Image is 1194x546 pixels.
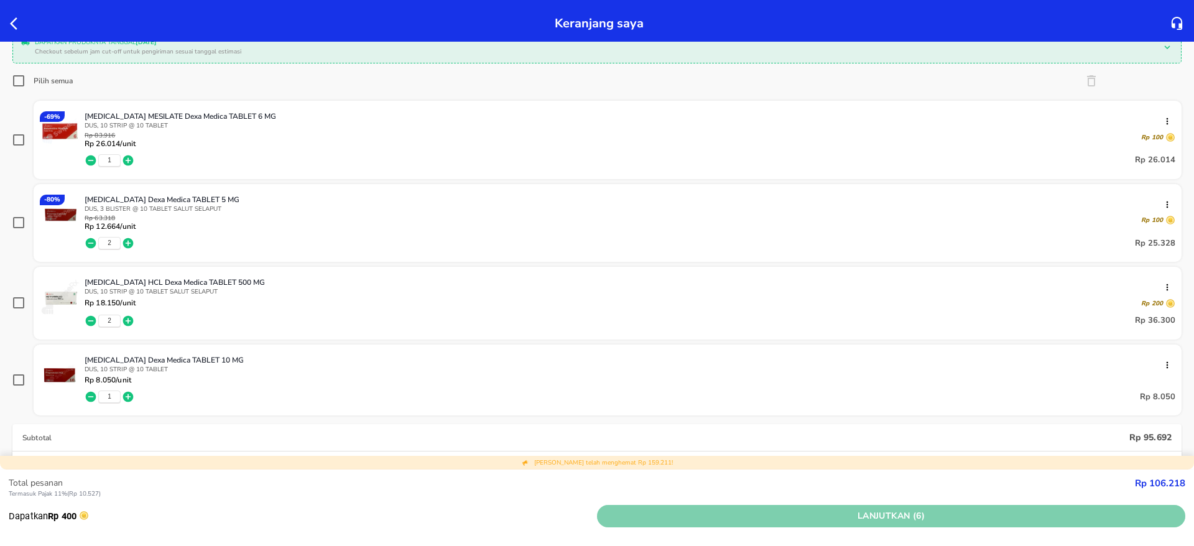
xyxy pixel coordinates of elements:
p: Rp 12.664 /unit [85,222,136,231]
p: [MEDICAL_DATA] MESILATE Dexa Medica TABLET 6 MG [85,111,1165,121]
button: Lanjutkan (6) [597,505,1185,528]
p: Subtotal [22,433,1129,443]
p: Dapatkan [9,509,597,523]
img: total discount [522,459,529,466]
p: Dapatkan produknya tanggal [35,38,1154,47]
div: Dapatkan produknya tanggal[DATE]Checkout sebelum jam cut-off untuk pengiriman sesuai tanggal esti... [16,35,1178,60]
strong: Rp 400 [48,511,76,522]
b: [DATE] [136,38,157,47]
p: Rp 200 [1141,299,1163,308]
div: - 69 % [40,111,65,122]
button: 2 [108,317,111,325]
p: Keranjang saya [555,12,644,34]
p: Checkout sebelum jam cut-off untuk pengiriman sesuai tanggal estimasi [35,47,1154,57]
p: Rp 100 [1141,216,1163,224]
img: METFORMIN HCL Dexa Medica TABLET 500 MG [40,277,81,318]
p: Rp 26.014 [1135,153,1175,168]
p: Rp 8.050 /unit [85,376,131,384]
p: DUS, 10 STRIP @ 10 TABLET [85,121,1175,130]
p: DUS, 10 STRIP @ 10 TABLET [85,365,1175,374]
p: [MEDICAL_DATA] HCL Dexa Medica TABLET 500 MG [85,277,1165,287]
p: Rp 100 [1141,133,1163,142]
img: PROPRANOLOL Dexa Medica TABLET 10 MG [40,355,81,396]
p: Rp 36.300 [1135,313,1175,328]
p: Rp 26.014 /unit [85,139,136,148]
strong: Rp 106.218 [1135,477,1185,489]
div: - 80 % [40,195,65,205]
button: 1 [108,392,111,401]
img: BETAHISTINE MESILATE Dexa Medica TABLET 6 MG [40,111,81,152]
p: Rp 25.328 [1135,236,1175,251]
div: Pilih semua [34,76,73,86]
img: BISOPROLOL FUMARATE Dexa Medica TABLET 5 MG [40,195,81,236]
p: [MEDICAL_DATA] Dexa Medica TABLET 10 MG [85,355,1165,365]
p: DUS, 10 STRIP @ 10 TABLET SALUT SELAPUT [85,287,1175,296]
p: Rp 95.692 [1129,432,1172,443]
p: Rp 8.050 [1140,389,1175,404]
button: 2 [108,239,111,248]
p: [MEDICAL_DATA] Dexa Medica TABLET 5 MG [85,195,1165,205]
p: Termasuk Pajak 11% ( Rp 10.527 ) [9,489,1135,499]
p: Rp 18.150 /unit [85,298,136,307]
p: Rp 63.318 [85,215,136,222]
p: DUS, 3 BLISTER @ 10 TABLET SALUT SELAPUT [85,205,1175,213]
p: Total pesanan [9,476,1135,489]
p: Rp 83.916 [85,132,136,139]
span: Lanjutkan (6) [602,509,1180,524]
button: 1 [108,156,111,165]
